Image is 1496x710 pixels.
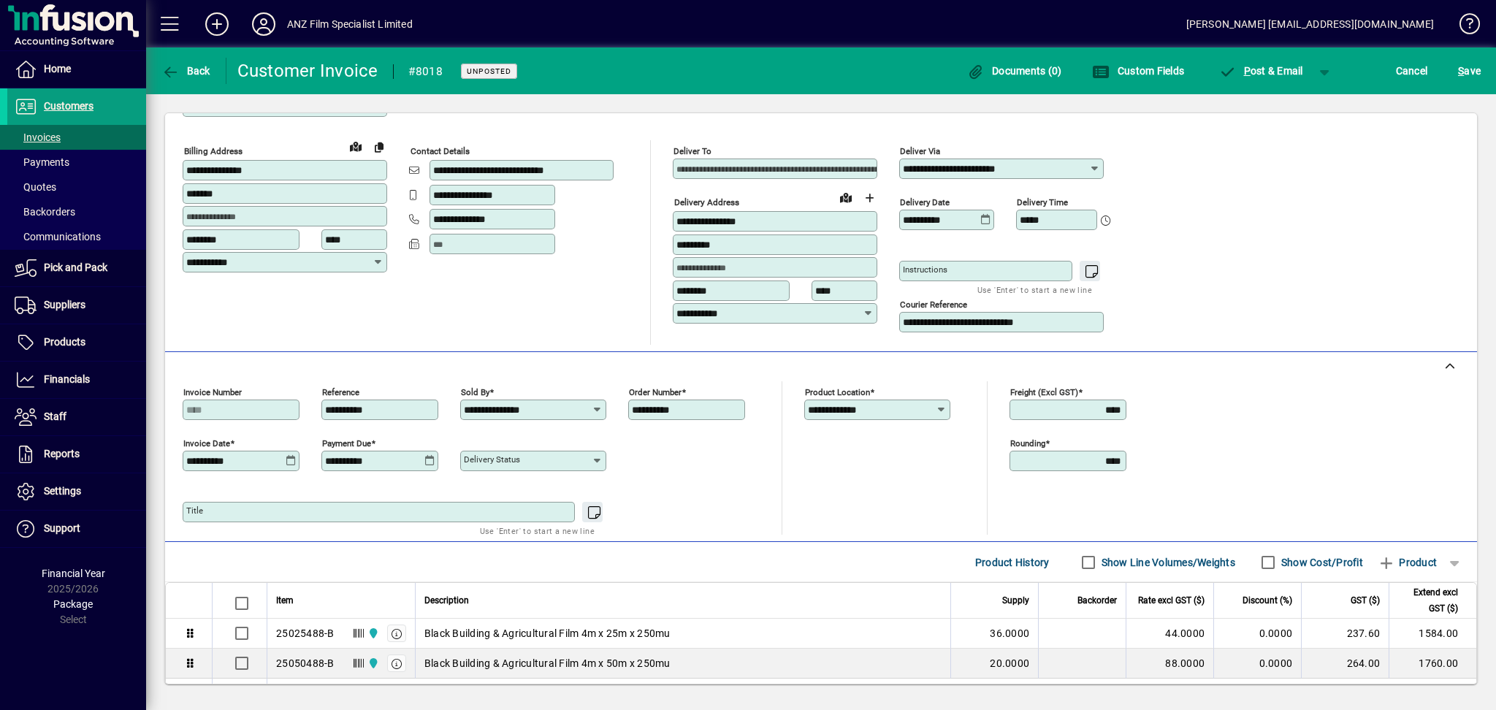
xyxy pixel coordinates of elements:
[146,58,226,84] app-page-header-button: Back
[7,250,146,286] a: Pick and Pack
[1458,59,1481,83] span: ave
[464,454,520,465] mat-label: Delivery status
[7,224,146,249] a: Communications
[900,197,950,207] mat-label: Delivery date
[900,146,940,156] mat-label: Deliver via
[1351,592,1380,608] span: GST ($)
[364,625,381,641] span: AKL Warehouse
[1392,58,1432,84] button: Cancel
[344,134,367,158] a: View on map
[7,436,146,473] a: Reports
[1458,65,1464,77] span: S
[1449,3,1478,50] a: Knowledge Base
[1454,58,1484,84] button: Save
[969,549,1056,576] button: Product History
[467,66,511,76] span: Unposted
[7,287,146,324] a: Suppliers
[15,131,61,143] span: Invoices
[1077,592,1117,608] span: Backorder
[183,387,242,397] mat-label: Invoice number
[1213,649,1301,679] td: 0.0000
[424,592,469,608] span: Description
[977,281,1092,298] mat-hint: Use 'Enter' to start a new line
[287,12,413,36] div: ANZ Film Specialist Limited
[44,262,107,273] span: Pick and Pack
[629,387,682,397] mat-label: Order number
[367,135,391,159] button: Copy to Delivery address
[42,568,105,579] span: Financial Year
[1186,12,1434,36] div: [PERSON_NAME] [EMAIL_ADDRESS][DOMAIN_NAME]
[7,125,146,150] a: Invoices
[1017,197,1068,207] mat-label: Delivery time
[183,438,230,448] mat-label: Invoice date
[1396,59,1428,83] span: Cancel
[1213,619,1301,649] td: 0.0000
[1099,555,1235,570] label: Show Line Volumes/Weights
[1389,649,1476,679] td: 1760.00
[408,60,443,83] div: #8018
[7,399,146,435] a: Staff
[7,150,146,175] a: Payments
[161,65,210,77] span: Back
[1092,65,1184,77] span: Custom Fields
[44,100,93,112] span: Customers
[1244,65,1251,77] span: P
[7,175,146,199] a: Quotes
[7,324,146,361] a: Products
[194,11,240,37] button: Add
[7,473,146,510] a: Settings
[44,299,85,310] span: Suppliers
[44,373,90,385] span: Financials
[834,186,858,209] a: View on map
[364,655,381,671] span: AKL Warehouse
[1370,549,1444,576] button: Product
[990,626,1029,641] span: 36.0000
[424,626,671,641] span: Black Building & Agricultural Film 4m x 25m x 250mu
[276,592,294,608] span: Item
[1218,65,1303,77] span: ost & Email
[1211,58,1310,84] button: Post & Email
[1002,592,1029,608] span: Supply
[1301,619,1389,649] td: 237.60
[44,485,81,497] span: Settings
[44,63,71,75] span: Home
[15,181,56,193] span: Quotes
[186,505,203,516] mat-label: Title
[240,11,287,37] button: Profile
[7,511,146,547] a: Support
[322,387,359,397] mat-label: Reference
[805,387,870,397] mat-label: Product location
[1243,592,1292,608] span: Discount (%)
[44,336,85,348] span: Products
[44,522,80,534] span: Support
[1088,58,1188,84] button: Custom Fields
[1138,592,1205,608] span: Rate excl GST ($)
[1378,551,1437,574] span: Product
[237,59,378,83] div: Customer Invoice
[7,362,146,398] a: Financials
[1010,387,1078,397] mat-label: Freight (excl GST)
[276,656,335,671] div: 25050488-B
[53,598,93,610] span: Package
[15,206,75,218] span: Backorders
[7,51,146,88] a: Home
[1301,649,1389,679] td: 264.00
[1010,438,1045,448] mat-label: Rounding
[15,156,69,168] span: Payments
[461,387,489,397] mat-label: Sold by
[967,65,1062,77] span: Documents (0)
[900,299,967,310] mat-label: Courier Reference
[276,626,335,641] div: 25025488-B
[158,58,214,84] button: Back
[44,448,80,459] span: Reports
[963,58,1066,84] button: Documents (0)
[480,522,595,539] mat-hint: Use 'Enter' to start a new line
[322,438,371,448] mat-label: Payment due
[424,656,671,671] span: Black Building & Agricultural Film 4m x 50m x 250mu
[15,231,101,243] span: Communications
[1398,584,1458,617] span: Extend excl GST ($)
[673,146,711,156] mat-label: Deliver To
[858,186,881,210] button: Choose address
[1389,619,1476,649] td: 1584.00
[44,411,66,422] span: Staff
